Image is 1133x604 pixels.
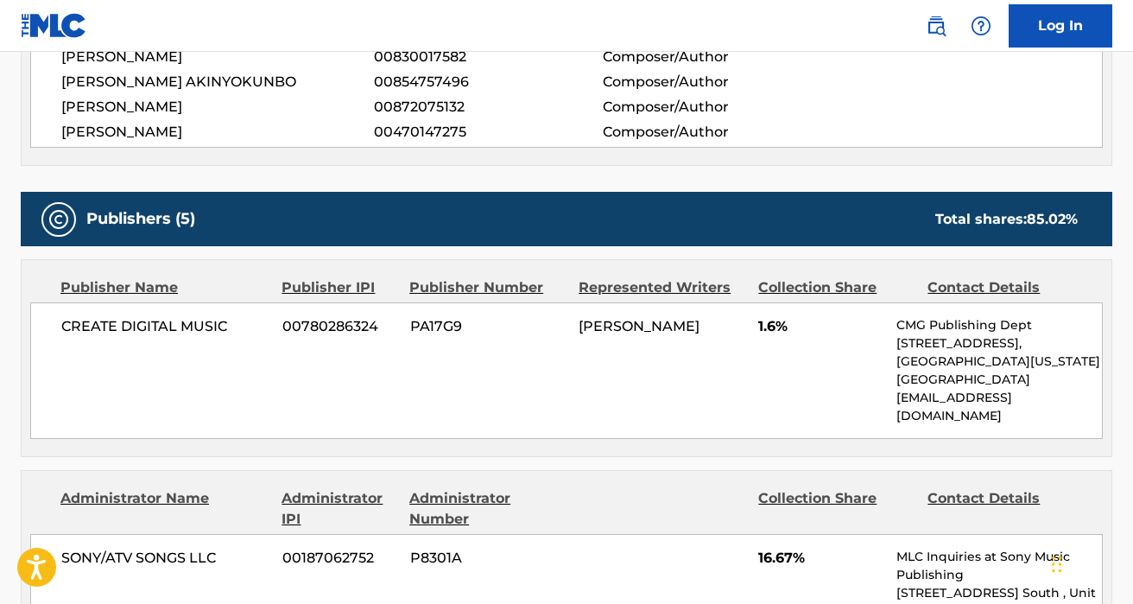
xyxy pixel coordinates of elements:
span: [PERSON_NAME] AKINYOKUNBO [61,72,374,92]
span: 00470147275 [374,122,603,143]
div: Publisher Name [60,277,269,298]
span: SONY/ATV SONGS LLC [61,548,269,569]
span: 00187062752 [282,548,397,569]
span: 00854757496 [374,72,603,92]
p: [STREET_ADDRESS], [896,334,1102,353]
span: P8301A [410,548,566,569]
span: [PERSON_NAME] [61,97,374,118]
div: Publisher IPI [282,277,396,298]
div: Contact Details [927,277,1084,298]
span: 00780286324 [282,316,397,337]
span: 00872075132 [374,97,603,118]
span: 16.67% [758,548,883,569]
div: Publisher Number [409,277,566,298]
span: [PERSON_NAME] [61,47,374,67]
span: [PERSON_NAME] [579,318,699,334]
span: 00830017582 [374,47,603,67]
a: Log In [1009,4,1112,48]
span: Composer/Author [603,72,811,92]
div: Administrator Number [409,488,566,530]
p: [GEOGRAPHIC_DATA][US_STATE] [896,353,1102,371]
img: MLC Logo [21,13,87,38]
img: search [926,16,946,36]
div: Represented Writers [579,277,745,298]
div: Total shares: [935,209,1078,230]
p: [EMAIL_ADDRESS][DOMAIN_NAME] [896,389,1102,425]
img: help [971,16,991,36]
span: Composer/Author [603,122,811,143]
p: [GEOGRAPHIC_DATA] [896,371,1102,389]
div: Administrator IPI [282,488,396,530]
div: Collection Share [758,277,915,298]
p: CMG Publishing Dept [896,316,1102,334]
h5: Publishers (5) [86,209,195,229]
div: Collection Share [758,488,915,530]
p: MLC Inquiries at Sony Music Publishing [896,548,1102,584]
span: [PERSON_NAME] [61,122,374,143]
span: 85.02 % [1027,211,1078,227]
a: Public Search [919,9,953,43]
div: Contact Details [927,488,1084,530]
span: 1.6% [758,316,883,337]
span: Composer/Author [603,97,811,118]
iframe: Chat Widget [1047,521,1133,604]
span: PA17G9 [410,316,566,337]
span: CREATE DIGITAL MUSIC [61,316,269,337]
img: Publishers [48,209,69,230]
div: Help [964,9,998,43]
div: Drag [1052,538,1062,590]
span: Composer/Author [603,47,811,67]
div: Administrator Name [60,488,269,530]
